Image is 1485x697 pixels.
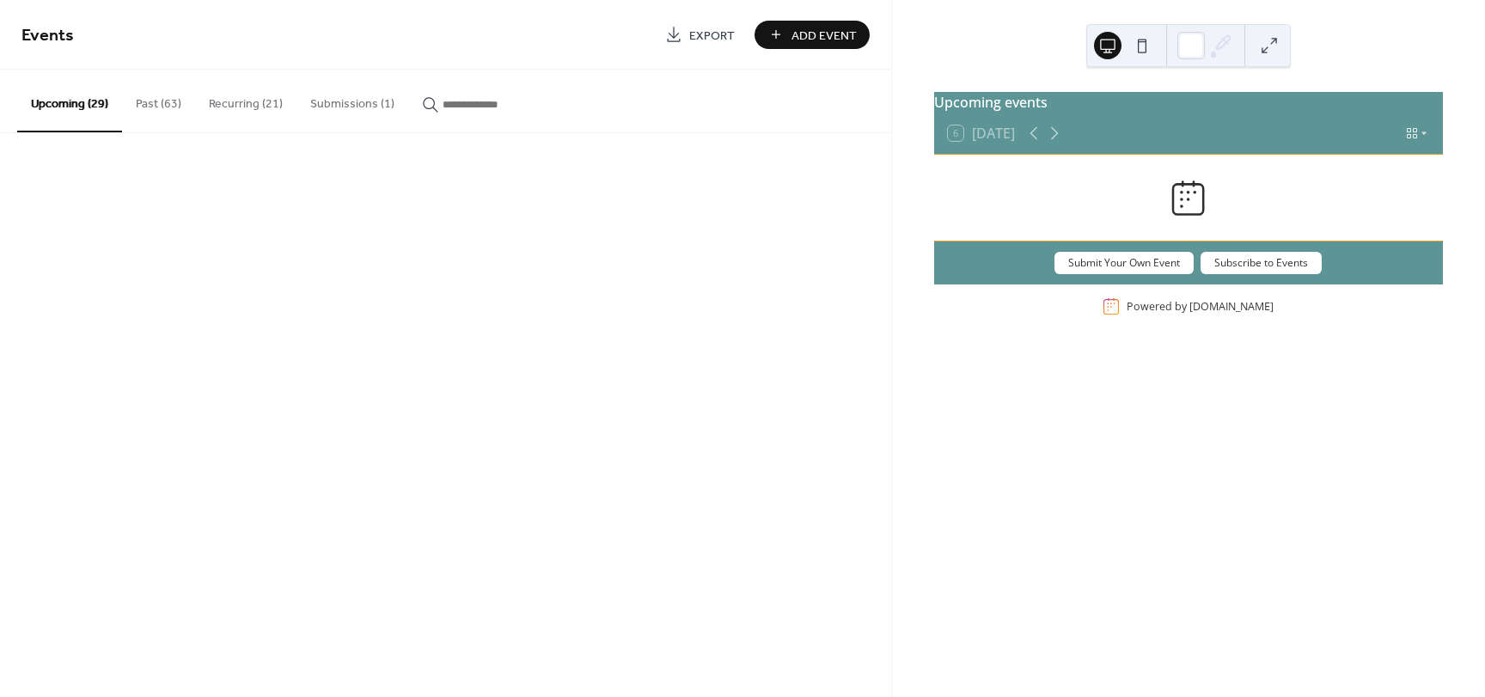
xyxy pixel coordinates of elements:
button: Past (63) [122,70,195,131]
button: Submissions (1) [296,70,408,131]
button: Subscribe to Events [1201,252,1322,274]
button: Upcoming (29) [17,70,122,132]
button: Add Event [755,21,870,49]
span: Export [689,27,735,45]
span: Add Event [791,27,857,45]
button: Submit Your Own Event [1054,252,1194,274]
a: [DOMAIN_NAME] [1189,299,1274,314]
div: Powered by [1127,299,1274,314]
a: Export [652,21,748,49]
div: Upcoming events [934,92,1443,113]
button: Recurring (21) [195,70,296,131]
span: Events [21,19,74,52]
